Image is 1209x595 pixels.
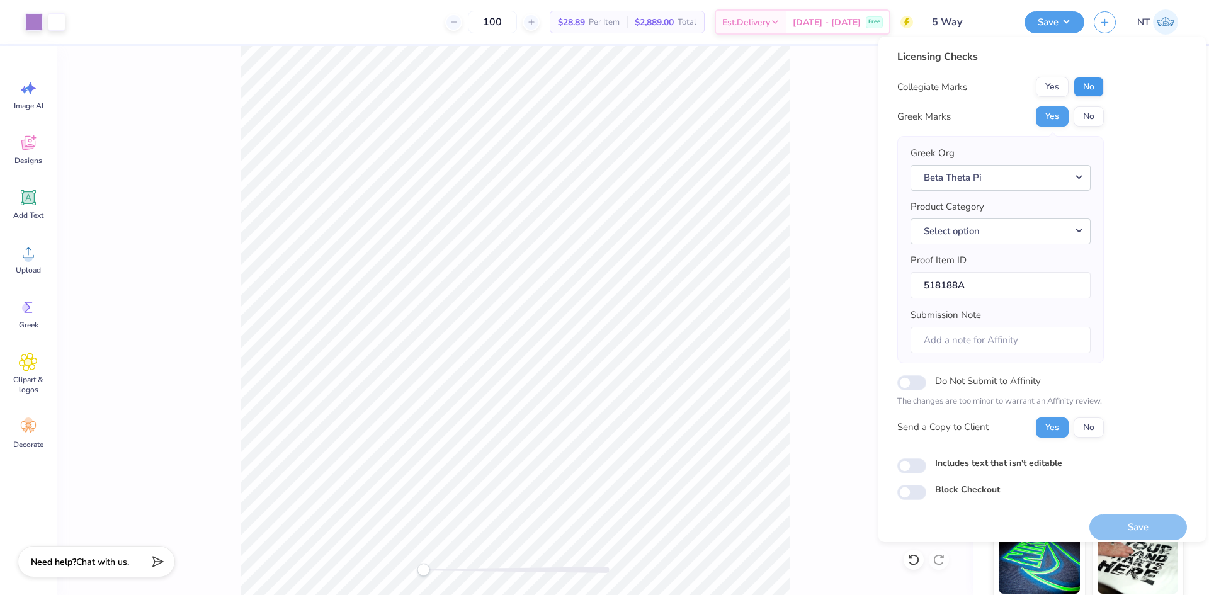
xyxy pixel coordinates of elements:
span: Greek [19,320,38,330]
span: Image AI [14,101,43,111]
label: Proof Item ID [911,253,967,268]
button: No [1074,77,1104,97]
span: NT [1137,15,1150,30]
label: Product Category [911,200,984,214]
div: Collegiate Marks [897,80,967,94]
button: Yes [1036,77,1069,97]
span: Chat with us. [76,556,129,568]
span: Free [868,18,880,26]
span: $28.89 [558,16,585,29]
div: Licensing Checks [897,49,1104,64]
button: Yes [1036,417,1069,438]
span: $2,889.00 [635,16,674,29]
span: Decorate [13,439,43,450]
strong: Need help? [31,556,76,568]
label: Greek Org [911,146,955,161]
img: Water based Ink [1098,531,1179,594]
input: Add a note for Affinity [911,327,1091,354]
span: Add Text [13,210,43,220]
label: Includes text that isn't editable [935,456,1062,470]
button: No [1074,417,1104,438]
span: Upload [16,265,41,275]
label: Submission Note [911,308,981,322]
label: Block Checkout [935,483,1000,496]
img: Glow in the Dark Ink [999,531,1080,594]
span: [DATE] - [DATE] [793,16,861,29]
button: No [1074,106,1104,127]
button: Save [1025,11,1084,33]
button: Yes [1036,106,1069,127]
div: Greek Marks [897,110,951,124]
button: Select option [911,218,1091,244]
span: Clipart & logos [8,375,49,395]
label: Do Not Submit to Affinity [935,373,1041,389]
p: The changes are too minor to warrant an Affinity review. [897,395,1104,408]
a: NT [1132,9,1184,35]
input: – – [468,11,517,33]
span: Designs [14,156,42,166]
button: Beta Theta Pi [911,165,1091,191]
span: Total [678,16,696,29]
span: Est. Delivery [722,16,770,29]
span: Per Item [589,16,620,29]
div: Accessibility label [417,564,429,576]
img: Nestor Talens [1153,9,1178,35]
div: Send a Copy to Client [897,420,989,434]
input: Untitled Design [922,9,1015,35]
